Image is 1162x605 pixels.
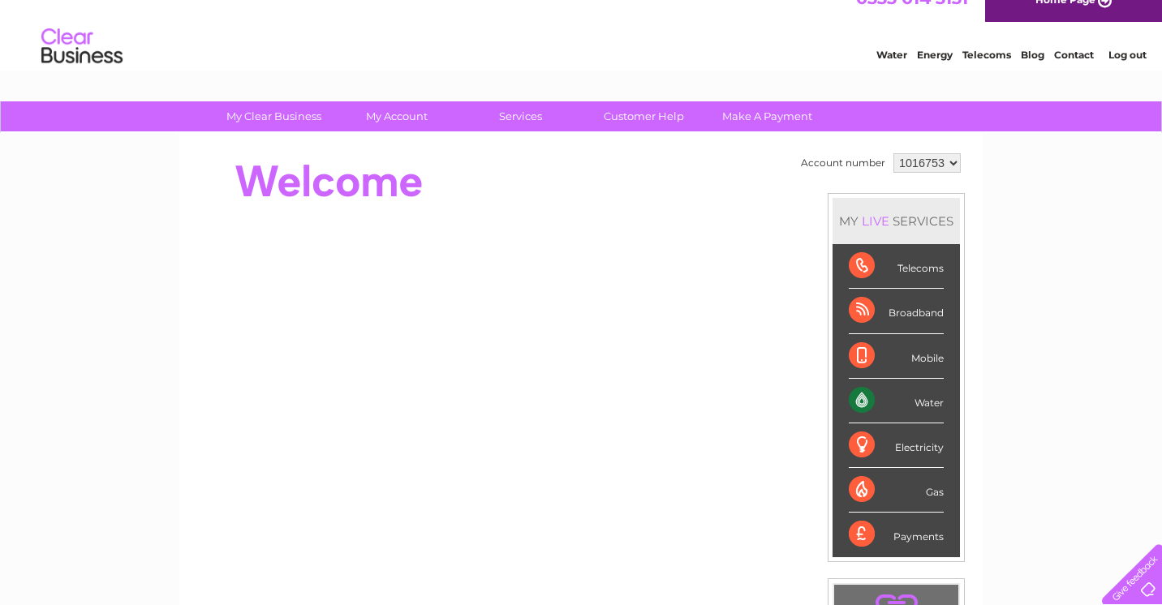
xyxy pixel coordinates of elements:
div: Electricity [849,423,944,468]
a: My Clear Business [207,101,341,131]
a: Services [454,101,587,131]
a: 0333 014 3131 [856,8,968,28]
a: Energy [917,69,953,81]
div: Payments [849,513,944,556]
div: LIVE [859,213,893,229]
div: Clear Business is a trading name of Verastar Limited (registered in [GEOGRAPHIC_DATA] No. 3667643... [199,9,966,79]
div: Water [849,379,944,423]
a: Contact [1054,69,1094,81]
div: Mobile [849,334,944,379]
a: Water [876,69,907,81]
a: Customer Help [577,101,711,131]
a: Telecoms [962,69,1011,81]
div: MY SERVICES [833,198,960,244]
a: Blog [1021,69,1044,81]
td: Account number [797,149,889,177]
a: Log out [1108,69,1147,81]
div: Telecoms [849,244,944,289]
div: Broadband [849,289,944,333]
div: Gas [849,468,944,513]
a: Make A Payment [700,101,834,131]
a: My Account [330,101,464,131]
img: logo.png [41,42,123,92]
